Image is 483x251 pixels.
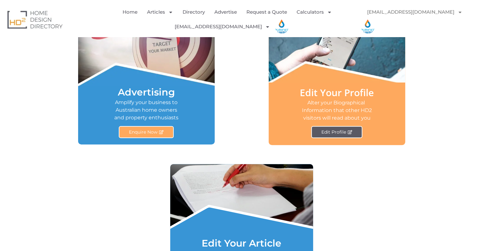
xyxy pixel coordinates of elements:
[361,5,478,34] nav: Menu
[129,130,158,134] span: Enquire Now
[246,5,287,19] a: Request a Quote
[311,126,362,138] a: Edit Profile
[118,86,175,98] a: Advertising
[175,19,270,34] a: [EMAIL_ADDRESS][DOMAIN_NAME]
[147,5,173,19] a: Articles
[113,99,179,122] p: Amplify your business to Australian home owners and property enthusiasts
[214,5,237,19] a: Advertise
[361,19,375,34] img: Purified Plumbing
[300,86,374,99] a: Edit Your Profile
[202,237,281,249] a: Edit Your Article
[275,19,289,34] img: Purified Plumbing
[297,5,332,19] a: Calculators
[123,5,138,19] a: Home
[170,164,313,228] img: Edit Article Image
[183,5,205,19] a: Directory
[321,130,346,134] span: Edit Profile
[300,99,373,122] p: Alter your Biographical Information that other HD2 visitors will read about you
[98,5,360,34] nav: Menu
[119,126,174,138] a: Enquire Now
[361,5,469,19] a: [EMAIL_ADDRESS][DOMAIN_NAME]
